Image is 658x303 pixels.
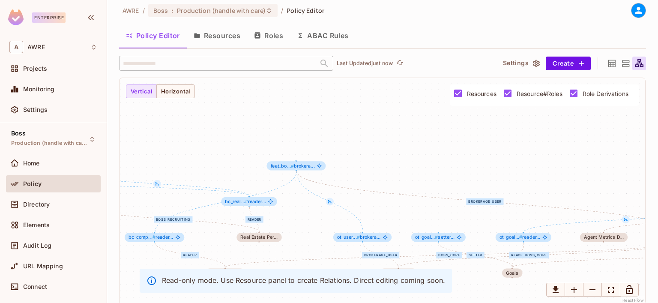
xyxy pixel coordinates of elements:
g: Edge from ot_goals#setter to ot_goals [439,243,512,268]
p: Read-only mode. Use Resource panel to create Relations. Direct editing coming soon. [162,276,445,285]
span: Policy [23,180,42,187]
div: reader [181,252,199,258]
button: Horizontal [156,84,195,98]
div: Real Estate Per... [240,235,278,240]
button: Vertical [126,84,157,98]
button: Settings [499,57,542,70]
span: Resource#Roles [517,90,562,98]
div: reader [245,216,263,223]
span: brokera... [271,163,315,168]
div: Goals [506,270,518,276]
span: # [245,199,248,204]
span: URL Mapping [23,263,63,270]
span: brokera... [337,235,381,240]
span: # [153,234,156,240]
div: setter [467,252,485,258]
span: # [291,163,294,168]
div: boss_recruiting [154,216,192,223]
span: # [357,234,360,240]
span: the active workspace [123,6,139,15]
button: Download graph as image [546,283,565,297]
span: bc_real... [225,199,248,204]
span: setter... [415,235,455,240]
button: Fit View [601,283,620,297]
span: Click to refresh data [393,58,405,69]
span: ot_goals [502,269,523,278]
span: A [9,41,23,53]
li: / [281,6,283,15]
g: Edge from bc_real_estate_persons#reader to bc_real_estate_persons [250,207,259,232]
span: ot_goals#reader [496,233,551,242]
span: Audit Log [23,242,51,249]
span: key: dp_agent_metrics name: Agent Metrics DP [580,233,628,242]
button: Zoom Out [583,283,602,297]
button: Roles [247,25,290,46]
div: Enterprise [32,12,66,23]
div: Small button group [546,283,639,297]
button: Resources [187,25,247,46]
button: Policy Editor [119,25,187,46]
div: boss_core [523,252,548,258]
g: Edge from ot_goals#reader to ot_goals [512,243,524,268]
span: Resources [467,90,496,98]
span: Monitoring [23,86,55,93]
div: boss_core [436,252,462,258]
button: Lock Graph [620,283,639,297]
span: reader... [129,235,173,240]
span: ot_goal... [415,234,438,240]
span: # [519,234,522,240]
span: Elements [23,222,50,228]
span: refresh [396,59,404,68]
span: Directory [23,201,50,208]
span: Projects [23,65,47,72]
span: Boss [153,6,168,15]
button: Create [546,57,591,70]
span: : [171,7,174,14]
button: refresh [395,58,405,69]
span: ot_user_settings#brokerage_user [333,233,392,242]
span: reader... [499,235,541,240]
span: feat_boss_core#brokerage_user [266,161,326,170]
span: Home [23,160,40,167]
span: ot_user... [337,234,360,240]
span: bc_real_estate_persons#reader [221,197,277,206]
span: ot_goals#setter [411,233,466,242]
span: Workspace: AWRE [27,44,45,51]
div: reader [509,252,527,258]
button: ABAC Rules [290,25,356,46]
span: feat_bo... [271,163,294,168]
span: Production (handle with care) [177,6,266,15]
g: Edge from bc_companies#reader to bc_companies [155,243,225,268]
span: reader... [225,199,266,204]
div: brokerage_user [362,252,399,258]
a: React Flow attribution [622,298,644,303]
li: / [143,6,145,15]
div: brokerage_user [466,198,503,205]
span: Boss [11,130,26,137]
span: Settings [23,106,48,113]
span: ot_goal... [499,234,523,240]
div: Small button group [126,84,195,98]
button: Zoom In [565,283,583,297]
span: key: bc_real_estate_persons name: Real Estate Persons BC [236,233,281,242]
span: bc_companies#reader [125,233,184,242]
g: Edge from ot_user_settings#brokerage_user to ot_user_settings [363,243,398,268]
span: Connect [23,283,47,290]
span: Policy Editor [287,6,324,15]
span: Production (handle with care) [11,140,88,147]
span: bc_comp... [129,234,156,240]
span: # [435,234,438,240]
div: Agent Metrics D... [584,235,624,240]
img: SReyMgAAAABJRU5ErkJggg== [8,9,24,25]
span: Role Derivations [583,90,628,98]
p: Last Updated just now [337,60,393,67]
